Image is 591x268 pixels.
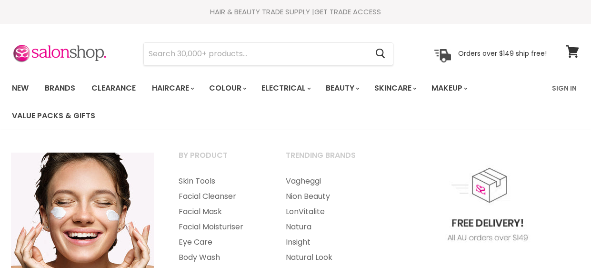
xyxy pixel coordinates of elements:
[5,74,546,130] ul: Main menu
[5,78,36,98] a: New
[274,204,379,219] a: LonVitalite
[167,219,272,235] a: Facial Moisturiser
[424,78,473,98] a: Makeup
[38,78,82,98] a: Brands
[274,235,379,250] a: Insight
[167,204,272,219] a: Facial Mask
[167,235,272,250] a: Eye Care
[167,250,272,265] a: Body Wash
[143,42,393,65] form: Product
[167,189,272,204] a: Facial Cleanser
[314,7,381,17] a: GET TRADE ACCESS
[368,43,393,65] button: Search
[202,78,252,98] a: Colour
[274,174,379,189] a: Vagheggi
[274,250,379,265] a: Natural Look
[546,78,582,98] a: Sign In
[84,78,143,98] a: Clearance
[5,106,102,126] a: Value Packs & Gifts
[367,78,422,98] a: Skincare
[319,78,365,98] a: Beauty
[458,49,547,58] p: Orders over $149 ship free!
[145,78,200,98] a: Haircare
[274,148,379,172] a: Trending Brands
[167,174,272,189] a: Skin Tools
[167,148,272,172] a: By Product
[274,189,379,204] a: Nion Beauty
[254,78,317,98] a: Electrical
[144,43,368,65] input: Search
[274,219,379,235] a: Natura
